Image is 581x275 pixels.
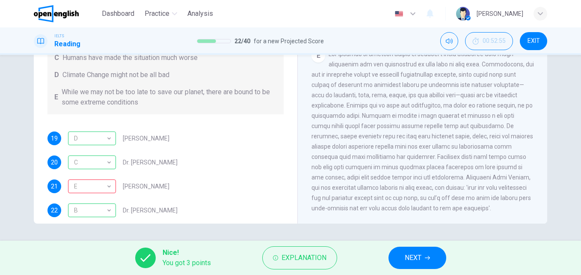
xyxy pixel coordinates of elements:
span: [PERSON_NAME] [123,183,169,189]
div: Hide [465,32,513,50]
div: A [68,179,116,193]
button: 00:52:55 [465,32,513,50]
span: C [54,53,59,63]
button: Dashboard [98,6,138,21]
span: You got 3 points [163,258,211,268]
button: Practice [141,6,181,21]
span: While we may not be too late to save our planet, there are bound to be some extreme conditions [62,87,277,108]
span: E [54,92,58,102]
span: Dr. [PERSON_NAME] [123,207,178,213]
button: Analysis [184,6,216,21]
span: 20 [51,159,58,165]
div: B [68,198,113,223]
div: E [68,174,113,199]
div: C [68,155,116,169]
span: Practice [145,9,169,19]
span: Humans have made the situation much worse [62,53,198,63]
span: [PERSON_NAME] [123,135,169,141]
span: 00:52:55 [483,38,506,45]
span: NEXT [405,252,421,264]
img: en [394,11,404,17]
div: [PERSON_NAME] [477,9,523,19]
button: Explanation [262,246,337,269]
img: Profile picture [456,7,470,21]
div: D [68,132,116,145]
span: Analysis [187,9,213,19]
span: Climate Change might not be all bad [62,70,169,80]
button: EXIT [520,32,547,50]
span: Dashboard [102,9,134,19]
div: B [68,203,116,217]
div: Mute [440,32,458,50]
span: EXIT [528,38,540,45]
span: 22 [51,207,58,213]
div: D [68,126,113,151]
span: D [54,70,59,80]
span: 22 / 40 [234,36,250,46]
span: Explanation [282,252,326,264]
span: Dr. [PERSON_NAME] [123,159,178,165]
span: 19 [51,135,58,141]
span: IELTS [54,33,64,39]
span: Nice! [163,248,211,258]
button: NEXT [388,247,446,269]
span: 21 [51,183,58,189]
div: C [68,150,113,175]
h1: Reading [54,39,80,49]
a: OpenEnglish logo [34,5,98,22]
img: OpenEnglish logo [34,5,79,22]
span: for a new Projected Score [254,36,324,46]
div: E [311,49,325,63]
